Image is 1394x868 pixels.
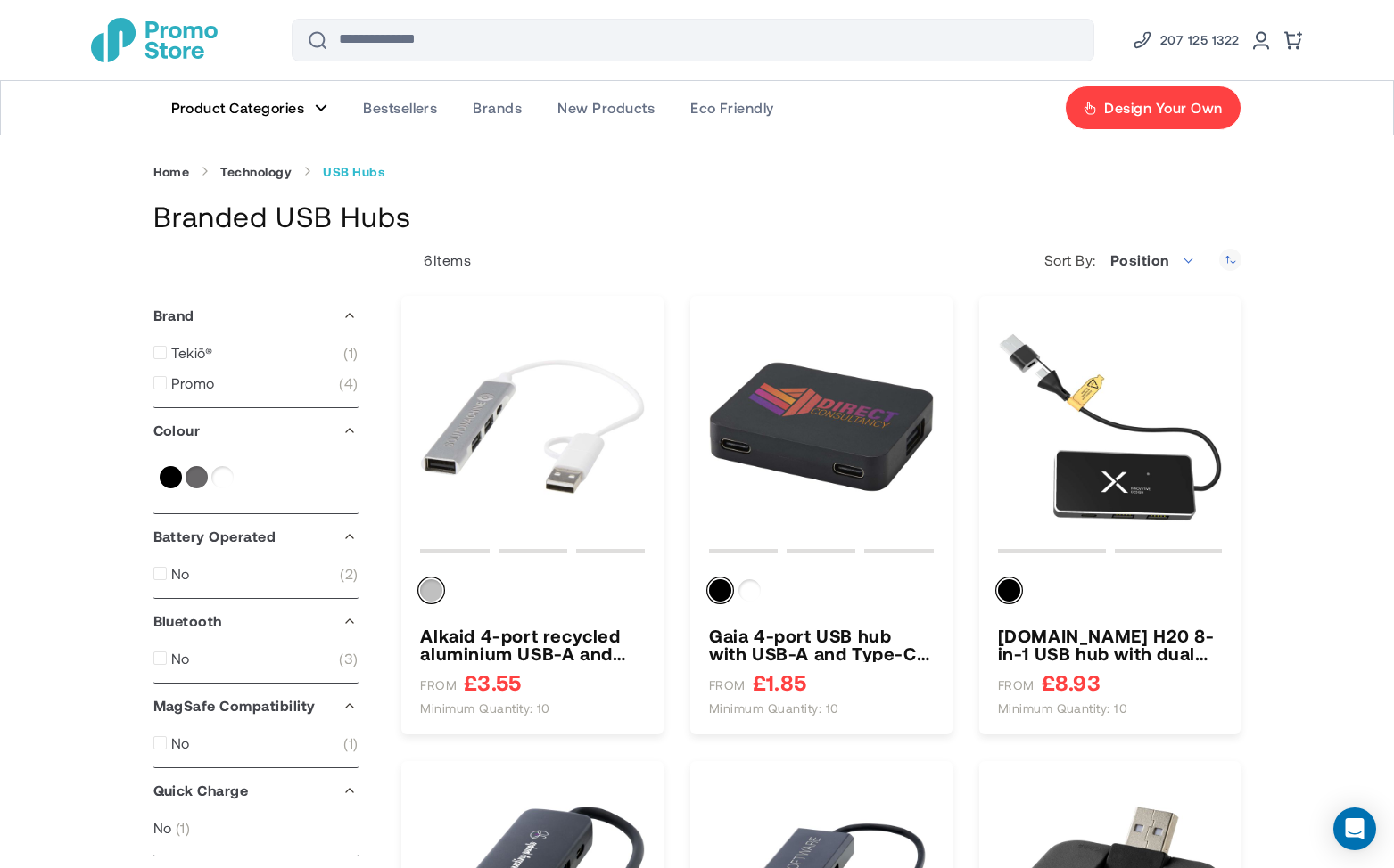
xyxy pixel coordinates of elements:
[153,408,359,453] div: Colour
[1110,251,1169,268] span: Position
[1160,29,1240,51] span: 207 125 1322
[424,251,433,268] span: 6
[153,768,359,813] div: Quick Charge
[401,251,471,269] p: Items
[340,565,358,583] span: 2
[690,99,774,117] span: Eco Friendly
[153,565,359,583] a: No 2
[1104,99,1222,117] span: Design Your Own
[91,18,218,62] img: Promotional Merchandise
[464,671,521,693] span: £3.55
[153,164,190,180] a: Home
[1065,86,1241,130] a: Design Your Own
[709,579,934,609] div: Colour
[1333,807,1376,850] div: Open Intercom Messenger
[709,579,731,602] div: Solid black
[345,81,455,135] a: Bestsellers
[153,819,172,836] span: No
[998,315,1223,539] img: SCX.design H20 8-in-1 USB hub with dual input and 6-ports
[153,599,359,643] div: Bluetooth
[420,315,645,539] img: Alkaid 4-port recycled aluminium USB-A and Type-C hub with dual input
[1101,242,1206,278] span: Position
[153,819,191,837] a: No 1
[420,677,457,693] span: FROM
[455,81,540,135] a: Brands
[153,81,346,135] a: Product Categories
[343,344,358,362] span: 1
[557,99,655,117] span: New Products
[186,466,208,488] a: Grey
[709,315,934,539] img: Gaia 4-port USB hub with USB-A and Type-C output and dual input - made from recycled plastic
[153,374,359,392] a: Promo 4
[420,579,442,602] div: Silver
[1044,251,1101,269] label: Sort By
[153,197,1241,235] h1: Branded USB Hubs
[343,734,358,752] span: 1
[363,99,437,117] span: Bestsellers
[709,626,934,662] a: Gaia 4-port USB hub with USB-A and Type-C output and dual input - made from recycled plastic
[1219,249,1241,271] a: Set Descending Direction
[323,164,385,180] strong: USB Hubs
[171,734,190,752] span: No
[998,626,1223,662] a: SCX.design H20 8-in-1 USB hub with dual input and 6-ports
[171,344,213,362] span: Tekiō®
[153,684,359,728] div: MagSafe Compatibility
[420,579,645,609] div: Colour
[672,81,792,135] a: Eco Friendly
[339,374,358,392] span: 4
[709,700,839,717] span: Minimum quantity: 10
[709,677,746,693] span: FROM
[153,344,359,362] a: Tekiō® 1
[998,626,1223,662] h3: [DOMAIN_NAME] H20 8-in-1 USB hub with dual input and 6-ports
[160,466,182,488] a: Black
[171,99,305,117] span: Product Categories
[171,650,190,667] span: No
[753,671,806,693] span: £1.85
[211,466,234,488] a: White
[153,514,359,559] div: Battery Operated
[998,579,1020,602] div: Solid black
[153,734,359,752] a: No 1
[91,18,218,62] a: store logo
[153,293,359,338] div: Brand
[220,164,292,180] a: Technology
[153,650,359,667] a: No 3
[420,626,645,662] a: Alkaid 4-port recycled aluminium USB-A and Type-C hub with dual input
[540,81,672,135] a: New Products
[339,650,358,667] span: 3
[171,565,190,583] span: No
[1132,29,1240,51] a: Phone
[171,374,215,392] span: Promo
[998,700,1128,717] span: Minimum quantity: 10
[420,700,550,717] span: Minimum quantity: 10
[998,579,1223,609] div: Colour
[176,819,190,837] span: 1
[473,99,522,117] span: Brands
[738,579,761,602] div: White
[1042,671,1101,693] span: £8.93
[998,677,1035,693] span: FROM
